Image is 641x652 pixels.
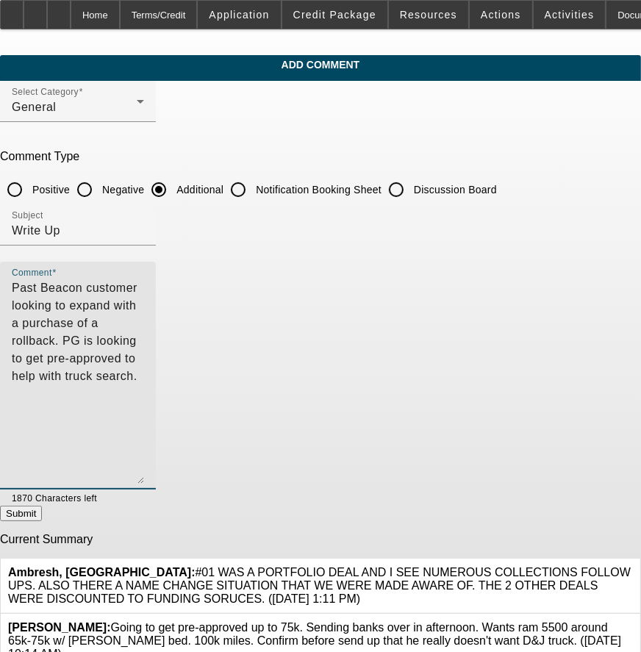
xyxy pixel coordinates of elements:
label: Discussion Board [411,182,497,197]
span: Actions [481,9,521,21]
label: Negative [99,182,144,197]
span: Application [209,9,269,21]
span: Activities [545,9,595,21]
mat-hint: 1870 Characters left [12,490,97,506]
label: Notification Booking Sheet [253,182,382,197]
mat-label: Comment [12,268,52,278]
mat-label: Subject [12,211,43,221]
span: Resources [400,9,457,21]
b: [PERSON_NAME]: [8,621,111,634]
button: Activities [534,1,606,29]
span: Credit Package [293,9,376,21]
span: #01 WAS A PORTFOLIO DEAL AND I SEE NUMEROUS COLLECTIONS FOLLOW UPS. ALSO THERE A NAME CHANGE SITU... [8,566,631,605]
button: Application [198,1,280,29]
b: Ambresh, [GEOGRAPHIC_DATA]: [8,566,196,578]
span: General [12,101,56,113]
label: Positive [29,182,70,197]
mat-label: Select Category [12,87,79,97]
button: Resources [389,1,468,29]
span: Add Comment [11,59,630,71]
button: Credit Package [282,1,387,29]
button: Actions [470,1,532,29]
label: Additional [173,182,223,197]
